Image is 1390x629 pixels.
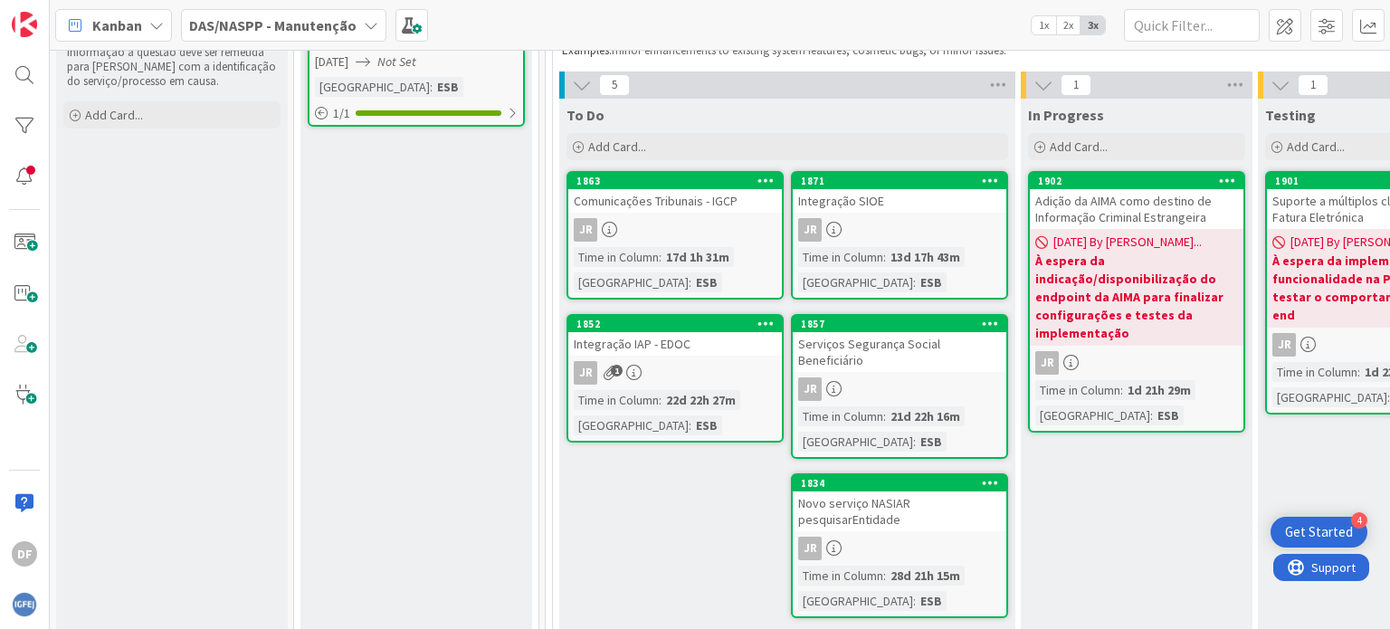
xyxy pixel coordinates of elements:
[791,171,1008,300] a: 1871Integração SIOEJRTime in Column:13d 17h 43m[GEOGRAPHIC_DATA]:ESB
[883,566,886,586] span: :
[574,218,597,242] div: JR
[574,272,689,292] div: [GEOGRAPHIC_DATA]
[1351,512,1367,529] div: 4
[433,77,463,97] div: ESB
[333,104,350,123] span: 1 / 1
[611,365,623,376] span: 1
[1035,252,1238,342] b: À espera da indicação/disponibilização do endpoint da AIMA para finalizar configurações e testes ...
[566,171,784,300] a: 1863Comunicações Tribunais - IGCPJRTime in Column:17d 1h 31m[GEOGRAPHIC_DATA]:ESB
[793,332,1006,372] div: Serviços Segurança Social Beneficiário
[568,361,782,385] div: JR
[576,318,782,330] div: 1852
[1150,405,1153,425] span: :
[1298,74,1328,96] span: 1
[798,566,883,586] div: Time in Column
[662,247,734,267] div: 17d 1h 31m
[1035,351,1059,375] div: JR
[1030,173,1243,189] div: 1902
[568,316,782,356] div: 1852Integração IAP - EDOC
[1124,9,1260,42] input: Quick Filter...
[801,318,1006,330] div: 1857
[886,247,965,267] div: 13d 17h 43m
[791,314,1008,459] a: 1857Serviços Segurança Social BeneficiárioJRTime in Column:21d 22h 16m[GEOGRAPHIC_DATA]:ESB
[798,377,822,401] div: JR
[566,106,605,124] span: To Do
[1035,380,1120,400] div: Time in Column
[793,491,1006,531] div: Novo serviço NASIAR pesquisarEntidade
[568,189,782,213] div: Comunicações Tribunais - IGCP
[1081,16,1105,34] span: 3x
[1028,171,1245,433] a: 1902Adição da AIMA como destino de Informação Criminal Estrangeira[DATE] By [PERSON_NAME]...À esp...
[689,415,691,435] span: :
[574,361,597,385] div: JR
[38,3,82,24] span: Support
[1053,233,1202,252] span: [DATE] By [PERSON_NAME]...
[1285,523,1353,541] div: Get Started
[574,247,659,267] div: Time in Column
[1357,362,1360,382] span: :
[574,415,689,435] div: [GEOGRAPHIC_DATA]
[576,175,782,187] div: 1863
[1272,333,1296,357] div: JR
[913,432,916,452] span: :
[1030,173,1243,229] div: 1902Adição da AIMA como destino de Informação Criminal Estrangeira
[798,218,822,242] div: JR
[92,14,142,36] span: Kanban
[67,30,277,89] p: Se for constatada a falta de alguma informação a questão deve ser remetida para [PERSON_NAME] com...
[574,390,659,410] div: Time in Column
[793,377,1006,401] div: JR
[1035,405,1150,425] div: [GEOGRAPHIC_DATA]
[886,566,965,586] div: 28d 21h 15m
[916,591,947,611] div: ESB
[568,332,782,356] div: Integração IAP - EDOC
[913,272,916,292] span: :
[588,138,646,155] span: Add Card...
[1050,138,1108,155] span: Add Card...
[566,314,784,443] a: 1852Integração IAP - EDOCJRTime in Column:22d 22h 27m[GEOGRAPHIC_DATA]:ESB
[1028,106,1104,124] span: In Progress
[662,390,740,410] div: 22d 22h 27m
[12,541,37,567] div: DF
[1153,405,1184,425] div: ESB
[791,473,1008,618] a: 1834Novo serviço NASIAR pesquisarEntidadeJRTime in Column:28d 21h 15m[GEOGRAPHIC_DATA]:ESB
[886,406,965,426] div: 21d 22h 16m
[1271,517,1367,548] div: Open Get Started checklist, remaining modules: 4
[309,102,523,125] div: 1/1
[1030,351,1243,375] div: JR
[793,173,1006,189] div: 1871
[1387,387,1390,407] span: :
[1272,362,1357,382] div: Time in Column
[568,173,782,213] div: 1863Comunicações Tribunais - IGCP
[793,218,1006,242] div: JR
[691,415,722,435] div: ESB
[916,432,947,452] div: ESB
[377,53,416,70] i: Not Set
[916,272,947,292] div: ESB
[430,77,433,97] span: :
[659,247,662,267] span: :
[1056,16,1081,34] span: 2x
[798,537,822,560] div: JR
[801,175,1006,187] div: 1871
[189,16,357,34] b: DAS/NASPP - Manutenção
[913,591,916,611] span: :
[568,173,782,189] div: 1863
[568,218,782,242] div: JR
[793,173,1006,213] div: 1871Integração SIOE
[1032,16,1056,34] span: 1x
[1120,380,1123,400] span: :
[1038,175,1243,187] div: 1902
[12,592,37,617] img: avatar
[883,247,886,267] span: :
[1272,387,1387,407] div: [GEOGRAPHIC_DATA]
[798,432,913,452] div: [GEOGRAPHIC_DATA]
[12,12,37,37] img: Visit kanbanzone.com
[1030,189,1243,229] div: Adição da AIMA como destino de Informação Criminal Estrangeira
[691,272,722,292] div: ESB
[1123,380,1195,400] div: 1d 21h 29m
[1265,106,1316,124] span: Testing
[793,316,1006,372] div: 1857Serviços Segurança Social Beneficiário
[689,272,691,292] span: :
[562,43,612,58] span: Examples:
[798,591,913,611] div: [GEOGRAPHIC_DATA]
